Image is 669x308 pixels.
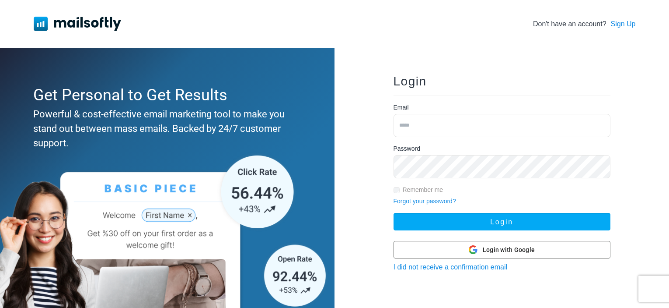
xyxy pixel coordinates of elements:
div: Don't have an account? [533,19,636,29]
label: Remember me [403,185,443,195]
label: Password [394,144,420,153]
span: Login [394,74,427,88]
img: Mailsoftly [34,17,121,31]
label: Email [394,103,409,112]
a: I did not receive a confirmation email [394,263,508,271]
div: Get Personal to Get Results [33,83,297,107]
button: Login [394,213,610,230]
div: Powerful & cost-effective email marketing tool to make you stand out between mass emails. Backed ... [33,107,297,150]
button: Login with Google [394,241,610,258]
a: Sign Up [611,19,636,29]
a: Forgot your password? [394,198,456,205]
span: Login with Google [483,245,535,255]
